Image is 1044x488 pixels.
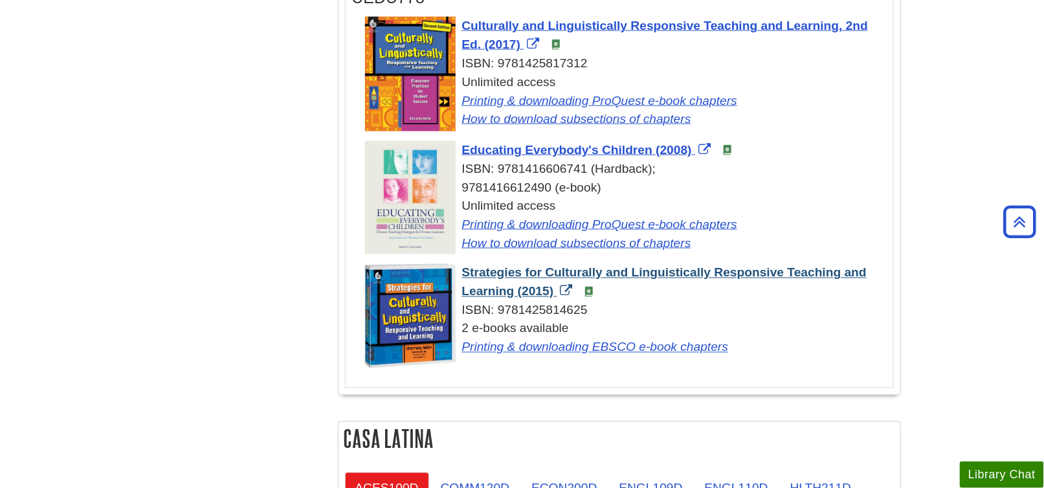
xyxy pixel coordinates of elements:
a: Link opens in new window [462,266,867,298]
a: Link opens in new window [462,143,715,157]
button: Library Chat [960,461,1044,488]
h2: Casa Latina [339,422,900,456]
span: Culturally and Linguistically Responsive Teaching and Learning, 2nd Ed. (2017) [462,19,869,51]
img: e-Book [584,287,594,297]
a: Link opens in new window [462,94,738,107]
div: Unlimited access [365,197,887,252]
div: ISBN: 9781425817312 [365,54,887,73]
span: Strategies for Culturally and Linguistically Responsive Teaching and Learning (2015) [462,266,867,298]
div: ISBN: 9781425814625 [365,302,887,320]
div: ISBN: 9781416606741 (Hardback); 9781416612490 (e-book) [365,160,887,197]
img: Cover Art [365,17,456,131]
div: 2 e-books available [365,320,887,357]
img: e-Book [551,39,561,50]
a: Link opens in new window [462,112,691,126]
a: Link opens in new window [462,340,729,354]
img: Cover Art [365,141,456,254]
img: e-Book [722,145,733,155]
a: Link opens in new window [462,19,869,51]
div: Unlimited access [365,73,887,129]
span: Educating Everybody's Children (2008) [462,143,692,157]
a: Link opens in new window [462,236,691,250]
a: Back to Top [999,213,1041,230]
img: Cover Art [365,264,456,368]
a: Link opens in new window [462,217,738,231]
